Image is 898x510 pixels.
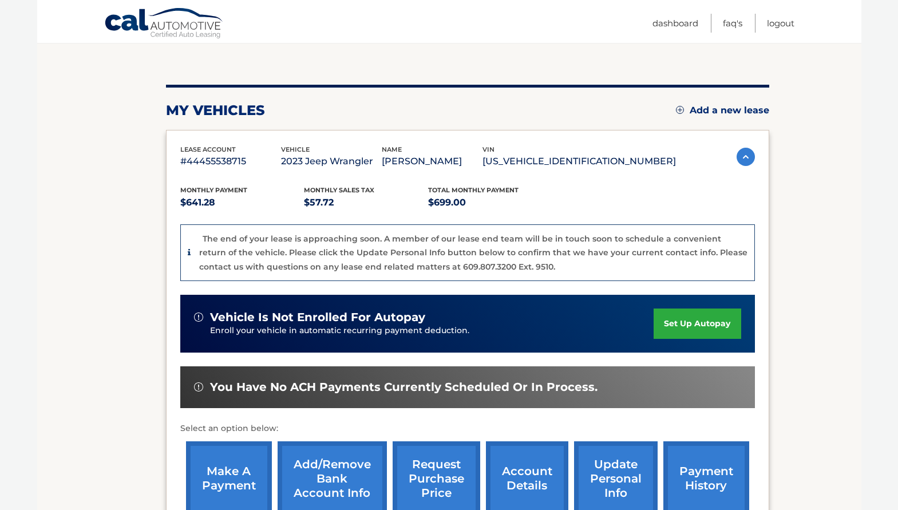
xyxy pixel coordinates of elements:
[180,145,236,153] span: lease account
[767,14,794,33] a: Logout
[654,309,741,339] a: set up autopay
[180,186,247,194] span: Monthly Payment
[210,325,654,337] p: Enroll your vehicle in automatic recurring payment deduction.
[194,313,203,322] img: alert-white.svg
[180,422,755,436] p: Select an option below:
[180,195,304,211] p: $641.28
[737,148,755,166] img: accordion-active.svg
[723,14,742,33] a: FAQ's
[194,382,203,392] img: alert-white.svg
[166,102,265,119] h2: my vehicles
[652,14,698,33] a: Dashboard
[304,186,374,194] span: Monthly sales Tax
[676,106,684,114] img: add.svg
[210,310,425,325] span: vehicle is not enrolled for autopay
[382,145,402,153] span: name
[281,153,382,169] p: 2023 Jeep Wrangler
[210,380,598,394] span: You have no ACH payments currently scheduled or in process.
[304,195,428,211] p: $57.72
[676,105,769,116] a: Add a new lease
[428,195,552,211] p: $699.00
[180,153,281,169] p: #44455538715
[281,145,310,153] span: vehicle
[104,7,224,41] a: Cal Automotive
[482,145,495,153] span: vin
[199,234,747,272] p: The end of your lease is approaching soon. A member of our lease end team will be in touch soon t...
[382,153,482,169] p: [PERSON_NAME]
[428,186,519,194] span: Total Monthly Payment
[482,153,676,169] p: [US_VEHICLE_IDENTIFICATION_NUMBER]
